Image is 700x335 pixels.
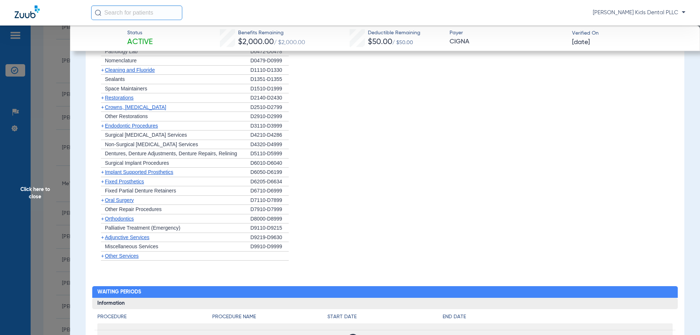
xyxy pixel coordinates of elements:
img: Search Icon [95,9,101,16]
span: [DATE] [572,38,590,47]
span: Benefits Remaining [238,29,305,37]
span: Other Restorations [105,113,148,119]
span: Other Repair Procedures [105,206,162,212]
span: + [101,197,104,203]
span: Surgical [MEDICAL_DATA] Services [105,132,187,138]
div: D6710-D6999 [250,186,289,196]
span: + [101,179,104,184]
span: Implant Supported Prosthetics [105,169,174,175]
div: D6205-D6634 [250,177,289,187]
span: / $2,000.00 [274,40,305,46]
div: D6050-D6199 [250,168,289,177]
span: [PERSON_NAME] Kids Dental PLLC [593,9,685,16]
iframe: Chat Widget [664,300,700,335]
span: CIGNA [450,37,566,46]
div: D0479-D0999 [250,56,289,66]
span: Fixed Partial Denture Retainers [105,188,176,194]
span: Space Maintainers [105,86,147,91]
div: D4320-D4999 [250,140,289,149]
span: Status [127,29,153,37]
span: Payer [450,29,566,37]
span: + [101,95,104,101]
span: Active [127,37,153,47]
span: Dentures, Denture Adjustments, Denture Repairs, Relining [105,151,237,156]
app-breakdown-title: End Date [443,313,673,323]
span: + [101,169,104,175]
span: Nomenclature [105,58,137,63]
span: Crowns, [MEDICAL_DATA] [105,104,166,110]
app-breakdown-title: Procedure Name [212,313,327,323]
h2: Waiting Periods [92,286,678,298]
span: Non-Surgical [MEDICAL_DATA] Services [105,141,198,147]
div: D9910-D9999 [250,242,289,252]
span: Verified On [572,30,688,37]
h4: Start Date [327,313,443,321]
div: D4210-D4286 [250,131,289,140]
div: D9110-D9215 [250,223,289,233]
div: D2510-D2799 [250,103,289,112]
div: D7110-D7899 [250,196,289,205]
span: Surgical Implant Procedures [105,160,169,166]
span: Fixed Prosthetics [105,179,144,184]
app-breakdown-title: Start Date [327,313,443,323]
span: $50.00 [368,38,392,46]
div: D1110-D1330 [250,66,289,75]
app-breakdown-title: Procedure [97,313,213,323]
div: D0472-D0478 [250,47,289,57]
div: D9219-D9630 [250,233,289,242]
span: Adjunctive Services [105,234,149,240]
h4: Procedure [97,313,213,321]
span: Restorations [105,95,134,101]
div: D7910-D7999 [250,205,289,214]
span: + [101,234,104,240]
span: Orthodontics [105,216,134,222]
span: Miscellaneous Services [105,244,158,249]
span: + [101,67,104,73]
span: Cleaning and Fluoride [105,67,155,73]
span: Palliative Treatment (Emergency) [105,225,180,231]
div: D1351-D1355 [250,75,289,84]
div: D1510-D1999 [250,84,289,94]
span: Endodontic Procedures [105,123,158,129]
span: + [101,216,104,222]
div: D3110-D3999 [250,121,289,131]
span: + [101,104,104,110]
span: + [101,253,104,259]
h4: Procedure Name [212,313,327,321]
span: Other Services [105,253,139,259]
span: $2,000.00 [238,38,274,46]
div: D8000-D8999 [250,214,289,224]
h4: End Date [443,313,673,321]
span: Deductible Remaining [368,29,420,37]
span: / $50.00 [392,40,413,45]
div: D5110-D5999 [250,149,289,159]
span: Pathology Lab [105,48,138,54]
h3: Information [92,298,678,309]
div: D2140-D2430 [250,93,289,103]
div: D2910-D2999 [250,112,289,121]
span: Sealants [105,76,125,82]
div: D6010-D6040 [250,159,289,168]
input: Search for patients [91,5,182,20]
span: + [101,123,104,129]
img: Zuub Logo [15,5,40,18]
span: Oral Surgery [105,197,134,203]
